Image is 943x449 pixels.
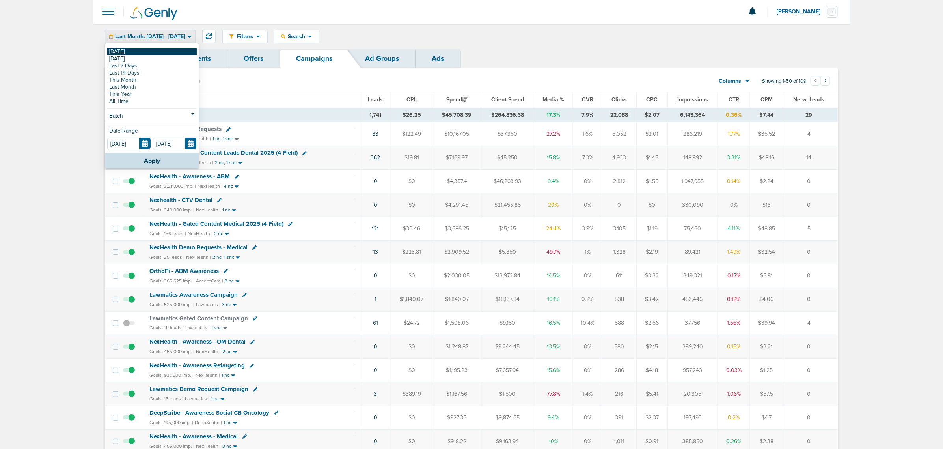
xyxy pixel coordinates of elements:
td: 0 [783,359,838,382]
a: This Month [107,77,197,84]
td: $4.06 [750,288,783,311]
span: Media % [542,96,564,103]
td: $3.21 [750,335,783,359]
td: $0 [391,406,432,430]
td: 0% [573,335,602,359]
td: $389.19 [391,382,432,406]
td: 10.1% [534,288,573,311]
td: 1,947,955 [668,170,718,193]
small: 2 nc [222,349,231,355]
td: 15.8% [534,146,573,170]
td: 1.49% [718,240,750,264]
td: $1,508.06 [432,311,481,335]
td: 611 [602,264,637,288]
span: NexHealth - Awareness - ABM [149,173,230,180]
a: [DATE] [107,55,197,62]
small: NexHealth | [186,254,211,260]
span: Leads [368,96,383,103]
a: Last Month [107,84,197,91]
td: $35.52 [750,122,783,146]
td: 5,052 [602,122,637,146]
small: Goals: 2,211,000 imp. | [149,183,196,189]
td: 1.06% [718,382,750,406]
td: 29 [783,108,838,122]
td: $1,195.23 [432,359,481,382]
td: $7.44 [750,108,783,122]
span: DeepScribe - Awareness Social CB Oncology [149,409,269,416]
td: 20% [534,193,573,217]
td: 10.4% [573,311,602,335]
td: $1,248.87 [432,335,481,359]
td: $1.45 [636,146,667,170]
a: 0 [374,367,377,374]
span: CPC [646,96,658,103]
td: 4 [783,311,838,335]
small: 1 nc, 1 snc [212,136,233,142]
td: 0.17% [718,264,750,288]
td: $1.19 [636,217,667,240]
a: 362 [371,154,380,161]
td: 0 [783,288,838,311]
span: Showing 1-50 of 109 [762,78,807,85]
td: 15.6% [534,359,573,382]
a: Dashboard [105,49,173,68]
td: 37,756 [668,311,718,335]
small: Goals: 525,000 imp. | [149,302,194,308]
td: $3.42 [636,288,667,311]
a: Last 7 Days [107,62,197,69]
a: 3 [374,391,377,397]
td: $2.24 [750,170,783,193]
td: $0 [391,170,432,193]
td: $9,244.45 [481,335,534,359]
td: 3.31% [718,146,750,170]
td: $15,125 [481,217,534,240]
a: Offers [227,49,280,68]
td: 17.3% [534,108,573,122]
td: 0 [783,382,838,406]
td: $9,874.65 [481,406,534,430]
td: 89,421 [668,240,718,264]
td: 4 [783,122,838,146]
td: 14 [783,146,838,170]
td: 13.5% [534,335,573,359]
small: Goals: 937,500 imp. | [149,372,194,378]
td: $2.19 [636,240,667,264]
a: 0 [374,438,377,445]
div: Date Range [107,128,197,138]
span: CVR [582,96,593,103]
td: 0.2% [573,288,602,311]
td: $223.81 [391,240,432,264]
td: 0.12% [718,288,750,311]
small: Goals: 111 leads | [149,325,184,331]
td: $4,291.45 [432,193,481,217]
td: $1,500 [481,382,534,406]
a: Batch [107,112,197,122]
span: OrthoFi - ABM Awareness [149,268,219,275]
a: Clients [173,49,227,68]
td: $4.18 [636,359,667,382]
a: Ad Groups [349,49,416,68]
span: Netw. Leads [794,96,825,103]
td: 286 [602,359,637,382]
td: $18,137.84 [481,288,534,311]
td: $48.85 [750,217,783,240]
a: 0 [374,202,377,208]
td: 0 [602,193,637,217]
td: $927.35 [432,406,481,430]
span: Lawmatics Demo Request Campaign [149,385,248,393]
td: 4,933 [602,146,637,170]
td: $7,169.97 [432,146,481,170]
span: NexHealth Demo Requests - Medical [149,244,248,251]
small: Goals: 25 leads | [149,254,184,260]
a: 1 [375,296,376,303]
span: Spend [446,96,468,103]
td: 0.36% [718,108,750,122]
a: [DATE] [107,48,197,55]
small: Lawmatics | [185,396,209,402]
td: 216 [602,382,637,406]
td: $37,350 [481,122,534,146]
td: 4.11% [718,217,750,240]
td: $26.25 [391,108,432,122]
td: 0.03% [718,359,750,382]
td: $1.55 [636,170,667,193]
